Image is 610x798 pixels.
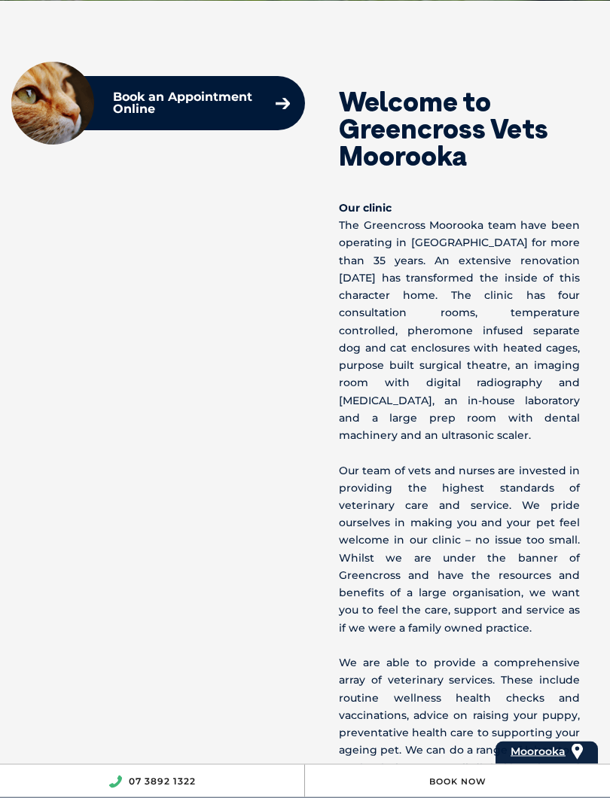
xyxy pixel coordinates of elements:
a: 07 3892 1322 [129,775,196,787]
h2: Welcome to Greencross Vets Moorooka [339,89,580,170]
a: Book Now [429,776,486,787]
p: Our team of vets and nurses are invested in providing the highest standards of veterinary care an... [339,463,580,638]
p: The Greencross Moorooka team have been operating in [GEOGRAPHIC_DATA] for more than 35 years. An ... [339,200,580,445]
b: Our clinic [339,202,392,215]
a: Moorooka [511,742,566,762]
img: location_pin.svg [572,744,583,760]
span: Moorooka [511,745,566,758]
p: Book an Appointment Online [113,92,261,116]
a: Book an Appointment Online [105,84,297,123]
img: location_phone.svg [108,775,122,788]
